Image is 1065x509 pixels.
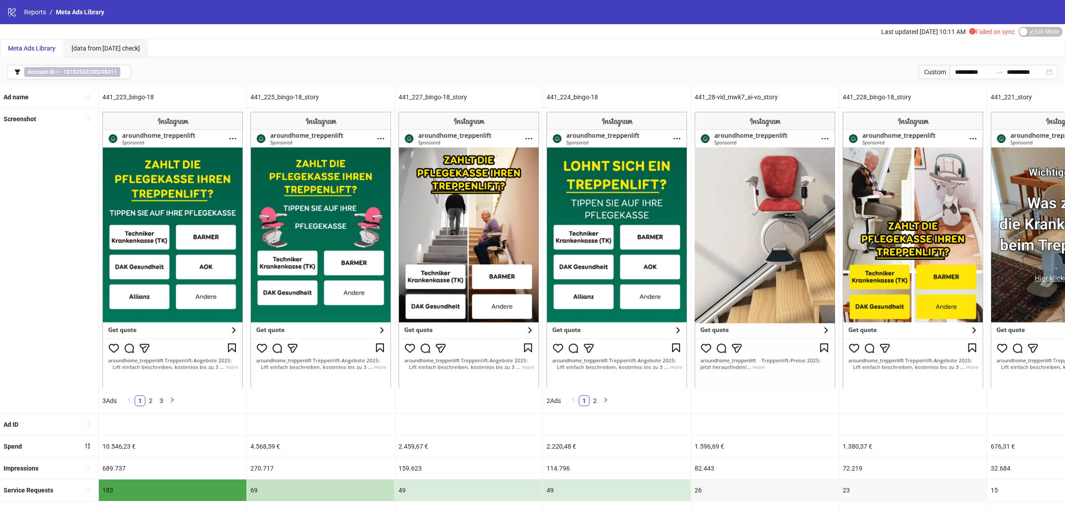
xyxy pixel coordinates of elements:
[600,395,611,406] button: right
[102,397,117,404] span: 3 Ads
[996,68,1003,76] span: swap-right
[543,86,691,108] div: 441_224_bingo-18
[247,458,395,479] div: 270.717
[881,28,966,35] span: Last updated [DATE] 10:11 AM
[85,94,91,100] span: sort-ascending
[579,395,590,406] li: 1
[590,396,600,406] a: 2
[996,68,1003,76] span: to
[24,67,120,77] span: ==
[56,8,104,16] span: Meta Ads Library
[64,69,117,75] b: 10152552200248411
[543,479,691,501] div: 49
[399,112,539,388] img: Screenshot 6861942308136
[167,395,178,406] li: Next Page
[691,436,839,457] div: 1.596,69 €
[839,436,987,457] div: 1.380,37 €
[72,45,140,52] span: [data from [DATE] check]
[99,436,246,457] div: 10.546,23 €
[50,7,52,17] li: /
[170,397,175,403] span: right
[85,487,91,493] span: sort-ascending
[395,479,543,501] div: 49
[395,458,543,479] div: 159.623
[600,395,611,406] li: Next Page
[568,395,579,406] li: Previous Page
[691,458,839,479] div: 82.443
[4,465,38,472] b: Impressions
[99,86,246,108] div: 441_223_bingo-18
[124,395,135,406] li: Previous Page
[843,112,983,388] img: Screenshot 6861942294936
[969,28,976,34] span: exclamation-circle
[4,115,36,123] b: Screenshot
[603,397,608,403] span: right
[247,436,395,457] div: 4.568,59 €
[28,69,55,75] b: Account ID
[124,395,135,406] button: left
[918,65,950,79] div: Custom
[146,396,156,406] a: 2
[14,69,21,75] span: filter
[395,436,543,457] div: 2.459,67 €
[250,112,391,388] img: Screenshot 6860045347936
[247,86,395,108] div: 441_225_bingo-18_story
[547,112,687,388] img: Screenshot 6855081000136
[691,86,839,108] div: 441_28-vid_mwk7_ai-vo_story
[135,396,145,406] a: 1
[395,86,543,108] div: 441_227_bingo-18_story
[85,421,91,427] span: sort-ascending
[691,479,839,501] div: 26
[547,397,561,404] span: 2 Ads
[8,45,55,52] span: Meta Ads Library
[590,395,600,406] li: 2
[969,28,1015,35] span: Failed on sync
[247,479,395,501] div: 69
[99,479,246,501] div: 183
[135,395,145,406] li: 1
[167,395,178,406] button: right
[543,458,691,479] div: 114.796
[4,421,18,428] b: Ad ID
[85,465,91,471] span: sort-ascending
[156,395,167,406] li: 3
[22,7,48,17] a: Reports
[85,116,91,122] span: sort-ascending
[839,458,987,479] div: 72.219
[145,395,156,406] li: 2
[102,112,243,388] img: Screenshot 6855081000536
[99,458,246,479] div: 689.737
[579,396,589,406] a: 1
[571,397,576,403] span: left
[543,436,691,457] div: 2.220,48 €
[7,65,131,79] button: Account ID == 10152552200248411
[85,443,91,449] span: sort-descending
[127,397,132,403] span: left
[839,86,987,108] div: 441_228_bingo-18_story
[157,396,166,406] a: 3
[695,112,835,388] img: Screenshot 6860045346336
[839,479,987,501] div: 23
[4,487,53,494] b: Service Requests
[4,443,22,450] b: Spend
[4,93,29,101] b: Ad name
[568,395,579,406] button: left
